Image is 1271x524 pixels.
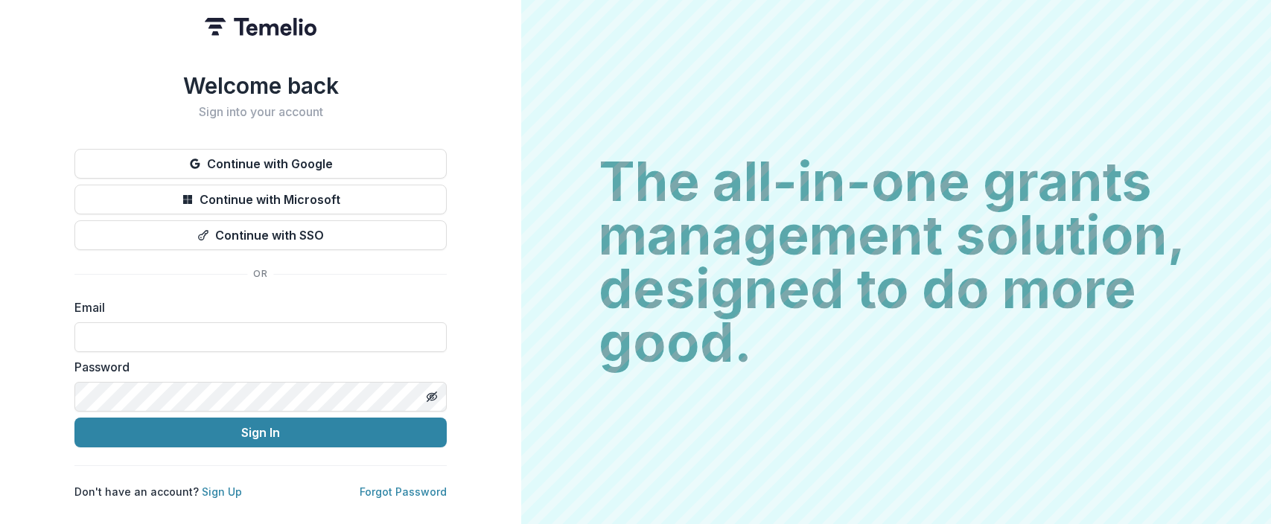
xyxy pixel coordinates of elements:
[74,220,447,250] button: Continue with SSO
[74,185,447,214] button: Continue with Microsoft
[74,105,447,119] h2: Sign into your account
[420,385,444,409] button: Toggle password visibility
[202,485,242,498] a: Sign Up
[205,18,316,36] img: Temelio
[74,72,447,99] h1: Welcome back
[74,298,438,316] label: Email
[360,485,447,498] a: Forgot Password
[74,484,242,499] p: Don't have an account?
[74,149,447,179] button: Continue with Google
[74,358,438,376] label: Password
[74,418,447,447] button: Sign In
